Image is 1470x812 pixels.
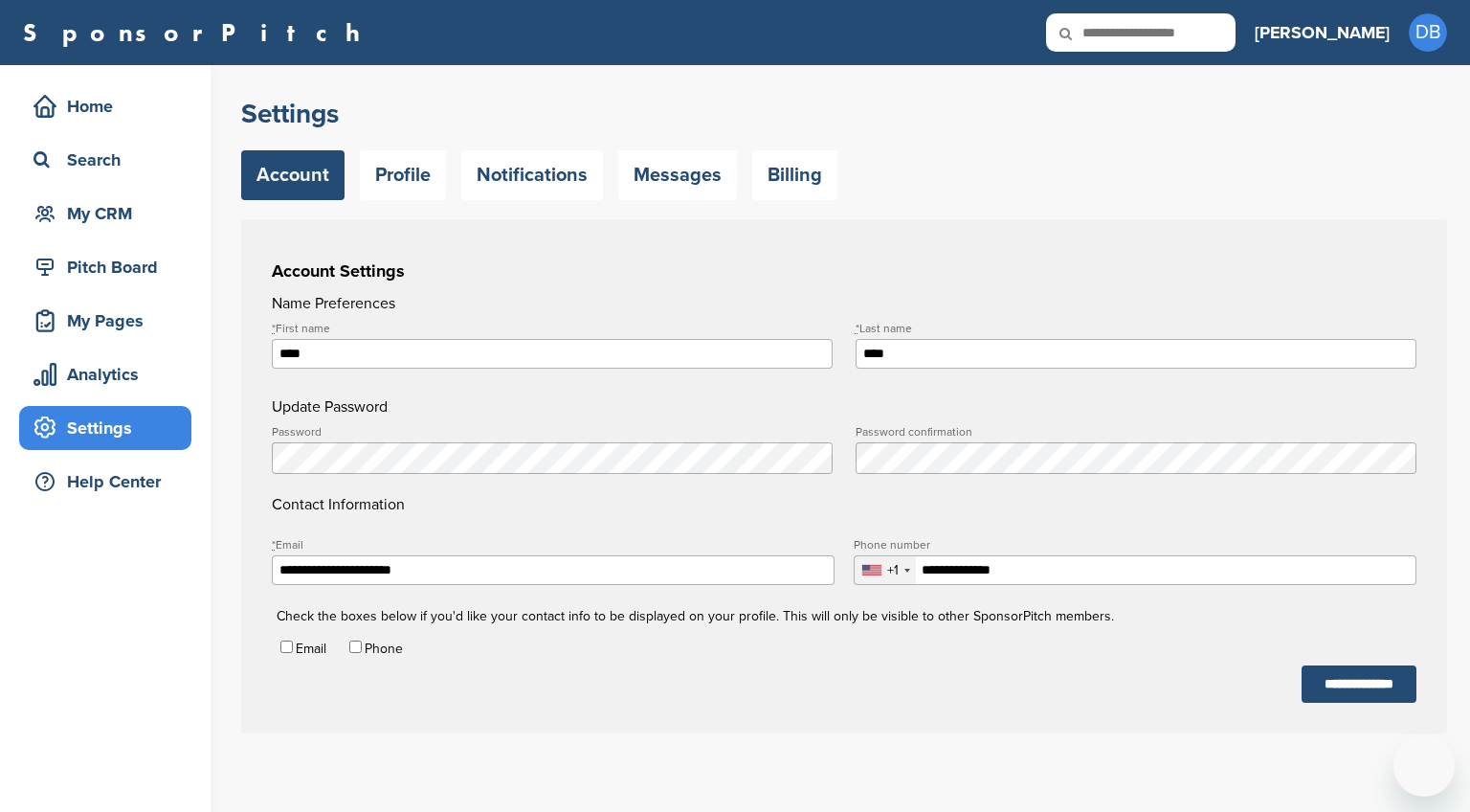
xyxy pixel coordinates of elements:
[272,539,835,551] label: Email
[29,196,191,231] div: My CRM
[19,352,191,396] a: Analytics
[296,641,326,657] label: Email
[365,641,403,657] label: Phone
[29,143,191,177] div: Search
[272,292,1416,315] h4: Name Preferences
[360,150,446,200] a: Profile
[887,564,899,577] div: +1
[272,322,276,335] abbr: required
[29,304,191,338] div: My Pages
[272,426,1416,516] h4: Contact Information
[272,426,833,438] label: Password
[19,84,191,128] a: Home
[19,406,191,450] a: Settings
[241,97,1447,131] h2: Settings
[272,395,1416,418] h4: Update Password
[19,460,191,504] a: Help Center
[19,299,191,343] a: My Pages
[29,464,191,499] div: Help Center
[19,245,191,289] a: Pitch Board
[856,426,1416,438] label: Password confirmation
[272,258,1416,284] h3: Account Settings
[29,89,191,124] div: Home
[461,150,603,200] a: Notifications
[19,192,191,236] a: My CRM
[241,150,345,200] a: Account
[618,150,737,200] a: Messages
[29,357,191,392] div: Analytics
[23,20,372,45] a: SponsorPitch
[752,150,837,200] a: Billing
[1409,13,1447,52] span: DB
[854,539,1416,551] label: Phone number
[1255,19,1390,46] h3: [PERSON_NAME]
[29,411,191,445] div: Settings
[1393,735,1455,797] iframe: Button to launch messaging window
[272,538,276,552] abbr: required
[856,322,859,335] abbr: required
[855,556,916,584] div: Selected country
[29,250,191,284] div: Pitch Board
[1255,11,1390,54] a: [PERSON_NAME]
[856,323,1416,334] label: Last name
[19,138,191,182] a: Search
[272,323,833,334] label: First name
